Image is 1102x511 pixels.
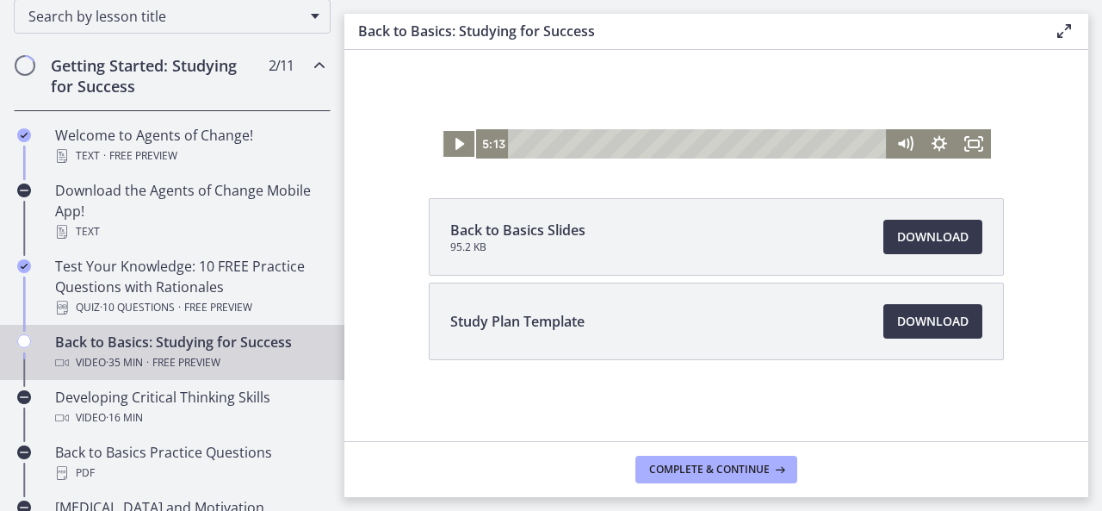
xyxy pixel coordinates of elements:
a: Download [883,304,982,339]
button: Complete & continue [635,456,797,483]
span: Back to Basics Slides [450,220,585,240]
span: Study Plan Template [450,311,585,332]
span: Free preview [184,297,252,318]
div: Download the Agents of Change Mobile App! [55,180,324,242]
h3: Back to Basics: Studying for Success [358,21,1026,41]
h2: Getting Started: Studying for Success [51,55,261,97]
i: Completed [17,128,31,142]
div: Text [55,146,324,166]
span: · [103,146,106,166]
span: Free preview [152,352,220,373]
div: Back to Basics: Studying for Success [55,332,324,373]
button: Play Video [97,280,132,309]
div: Welcome to Agents of Change! [55,125,324,166]
span: Search by lesson title [28,7,302,26]
span: Free preview [109,146,177,166]
i: Completed [17,259,31,273]
div: Quiz [55,297,324,318]
div: Back to Basics Practice Questions [55,442,324,483]
div: Video [55,352,324,373]
span: · 16 min [106,408,143,428]
span: Download [897,311,969,332]
span: · 35 min [106,352,143,373]
button: Fullscreen [612,280,647,309]
span: Download [897,227,969,247]
div: Video [55,408,324,428]
div: PDF [55,463,324,483]
button: Show settings menu [578,280,612,309]
span: · [178,297,181,318]
span: 2 / 11 [269,55,294,76]
span: Complete & continue [649,463,770,477]
button: Mute [543,280,578,309]
span: · 10 Questions [100,297,175,318]
div: Developing Critical Thinking Skills [55,387,324,428]
div: Test Your Knowledge: 10 FREE Practice Questions with Rationales [55,256,324,318]
a: Download [883,220,982,254]
div: Text [55,221,324,242]
span: · [146,352,149,373]
span: 95.2 KB [450,240,585,254]
div: Playbar [176,280,536,309]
